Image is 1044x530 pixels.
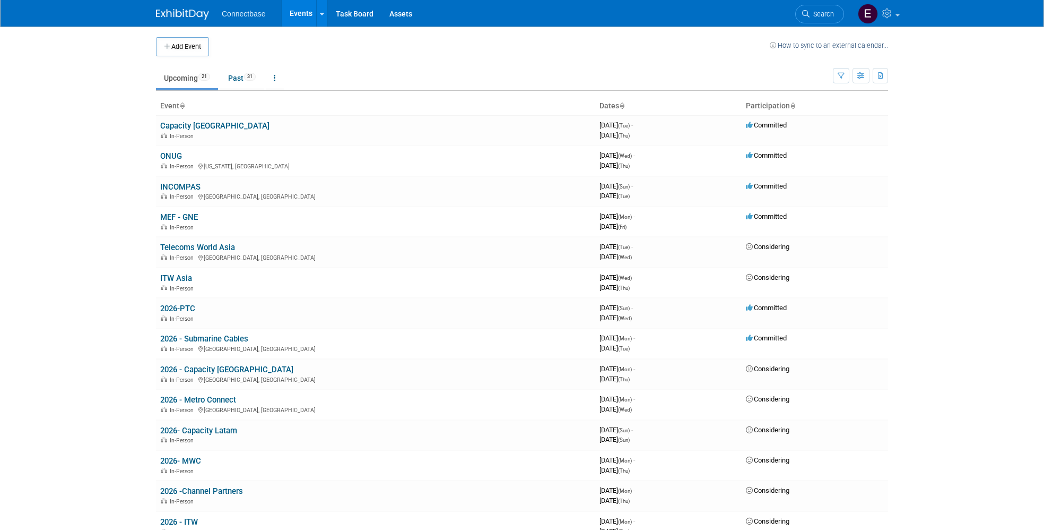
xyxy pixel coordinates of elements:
[631,121,633,129] span: -
[746,334,787,342] span: Committed
[599,334,635,342] span: [DATE]
[746,182,787,190] span: Committed
[599,121,633,129] span: [DATE]
[618,305,630,311] span: (Sun)
[599,212,635,220] span: [DATE]
[179,101,185,110] a: Sort by Event Name
[599,435,630,443] span: [DATE]
[198,73,210,81] span: 21
[599,466,630,474] span: [DATE]
[618,214,632,220] span: (Mon)
[599,486,635,494] span: [DATE]
[599,497,630,505] span: [DATE]
[618,193,630,199] span: (Tue)
[618,488,632,494] span: (Mon)
[618,336,632,341] span: (Mon)
[160,151,182,161] a: ONUG
[599,456,635,464] span: [DATE]
[595,97,742,115] th: Dates
[631,243,633,251] span: -
[599,243,633,251] span: [DATE]
[160,243,235,252] a: Telecoms World Asia
[633,395,635,403] span: -
[170,315,197,322] span: In-Person
[618,285,630,291] span: (Thu)
[599,273,635,281] span: [DATE]
[599,192,630,200] span: [DATE]
[618,123,630,129] span: (Tue)
[633,212,635,220] span: -
[160,456,201,466] a: 2026- MWC
[220,68,264,88] a: Past31
[599,131,630,139] span: [DATE]
[161,133,167,138] img: In-Person Event
[161,437,167,442] img: In-Person Event
[618,153,632,159] span: (Wed)
[161,315,167,321] img: In-Person Event
[170,346,197,353] span: In-Person
[156,37,209,56] button: Add Event
[746,395,789,403] span: Considering
[599,161,630,169] span: [DATE]
[599,284,630,292] span: [DATE]
[746,273,789,281] span: Considering
[618,407,632,413] span: (Wed)
[160,395,236,405] a: 2026 - Metro Connect
[633,151,635,159] span: -
[746,456,789,464] span: Considering
[599,223,627,230] span: [DATE]
[746,304,787,312] span: Committed
[161,193,167,199] img: In-Person Event
[633,486,635,494] span: -
[160,192,591,200] div: [GEOGRAPHIC_DATA], [GEOGRAPHIC_DATA]
[618,366,632,372] span: (Mon)
[618,346,630,352] span: (Tue)
[160,517,198,527] a: 2026 - ITW
[161,224,167,229] img: In-Person Event
[858,4,878,24] img: Edison Smith-Stubbs
[633,334,635,342] span: -
[161,498,167,503] img: In-Person Event
[161,285,167,290] img: In-Person Event
[156,68,218,88] a: Upcoming21
[746,243,789,251] span: Considering
[746,426,789,434] span: Considering
[161,346,167,351] img: In-Person Event
[599,151,635,159] span: [DATE]
[631,182,633,190] span: -
[160,161,591,170] div: [US_STATE], [GEOGRAPHIC_DATA]
[599,344,630,352] span: [DATE]
[160,182,201,192] a: INCOMPAS
[160,121,269,131] a: Capacity [GEOGRAPHIC_DATA]
[160,304,195,313] a: 2026-PTC
[633,456,635,464] span: -
[618,498,630,504] span: (Thu)
[618,468,630,474] span: (Thu)
[244,73,256,81] span: 31
[161,407,167,412] img: In-Person Event
[746,517,789,525] span: Considering
[618,428,630,433] span: (Sun)
[161,163,167,168] img: In-Person Event
[618,315,632,321] span: (Wed)
[170,133,197,140] span: In-Person
[618,519,632,525] span: (Mon)
[170,468,197,475] span: In-Person
[170,437,197,444] span: In-Person
[160,344,591,353] div: [GEOGRAPHIC_DATA], [GEOGRAPHIC_DATA]
[746,365,789,373] span: Considering
[746,121,787,129] span: Committed
[170,224,197,231] span: In-Person
[170,407,197,414] span: In-Person
[160,375,591,383] div: [GEOGRAPHIC_DATA], [GEOGRAPHIC_DATA]
[160,486,243,496] a: 2026 -Channel Partners
[160,253,591,261] div: [GEOGRAPHIC_DATA], [GEOGRAPHIC_DATA]
[618,254,632,260] span: (Wed)
[599,314,632,322] span: [DATE]
[599,426,633,434] span: [DATE]
[599,365,635,373] span: [DATE]
[631,426,633,434] span: -
[633,517,635,525] span: -
[619,101,624,110] a: Sort by Start Date
[618,437,630,443] span: (Sun)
